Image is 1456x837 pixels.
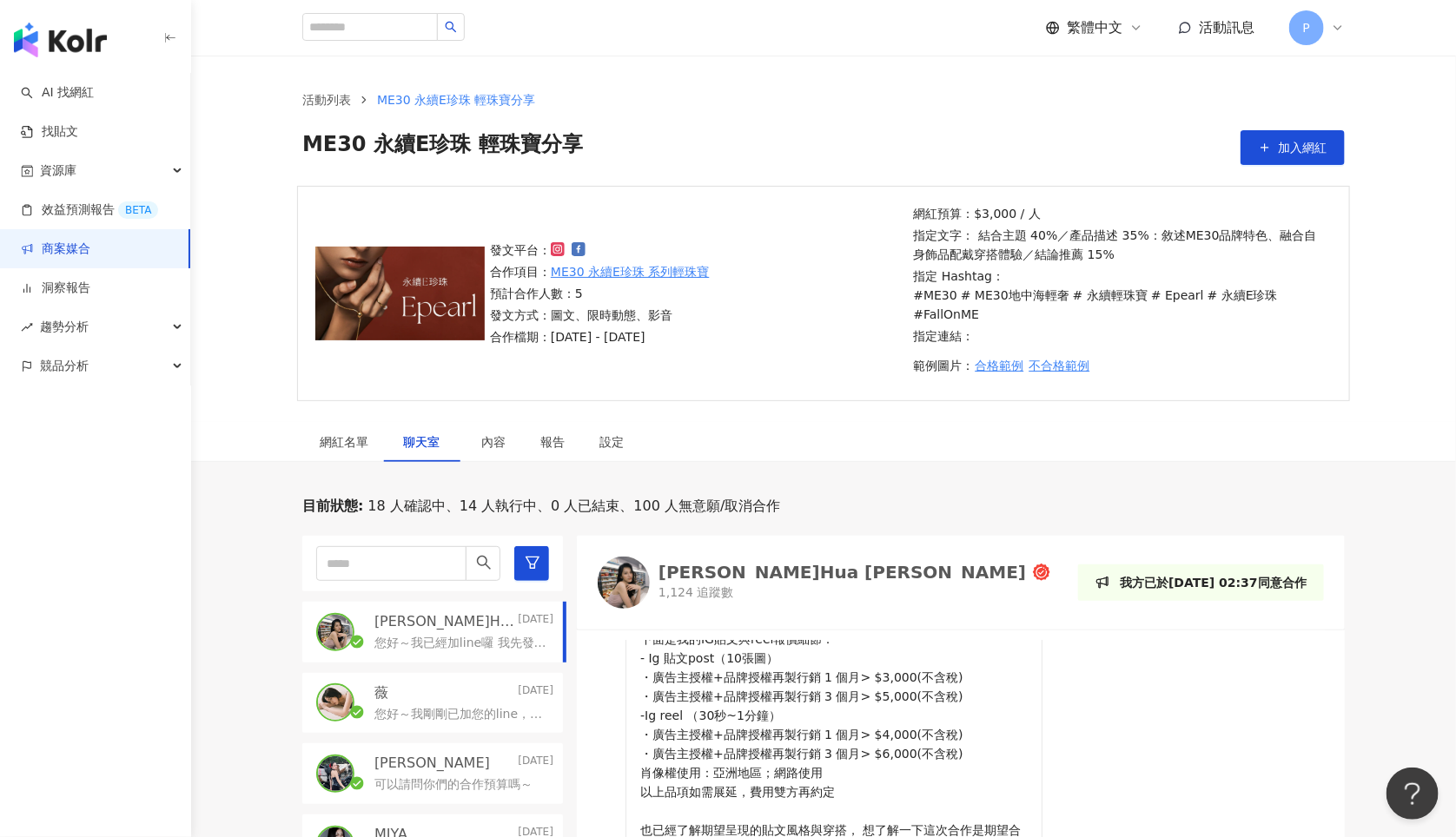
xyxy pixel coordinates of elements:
img: logo [14,23,107,57]
iframe: Help Scout Beacon - Open [1387,768,1439,820]
a: ME30 永續E珍珠 系列輕珠寶 [551,262,710,281]
p: 指定 Hashtag： [914,267,1327,324]
a: 商案媒合 [21,241,90,258]
span: ME30 永續E珍珠 輕珠寶分享 [377,93,536,107]
span: 競品分析 [40,346,89,386]
span: 資源庫 [40,151,76,190]
span: 18 人確認中、14 人執行中、0 人已結束、100 人無意願/取消合作 [363,497,780,516]
span: 不合格範例 [1029,359,1090,372]
p: # 永續E珍珠 [1208,286,1278,305]
p: 指定文字： 結合主題 40%／產品描述 35%：敘述ME30品牌特色、融合自身飾品配戴穿搭體驗／結論推薦 15% [914,226,1327,264]
span: rise [21,321,33,333]
img: KOL Avatar [318,615,353,649]
span: search [445,21,457,33]
img: KOL Avatar [598,557,650,609]
p: [DATE] [518,683,553,702]
span: 加入網紅 [1278,141,1327,155]
p: 1,124 追蹤數 [659,584,1050,602]
div: 內容 [481,432,506,451]
p: [PERSON_NAME] [374,754,490,773]
p: 指定連結： [914,326,1327,346]
span: P [1303,18,1310,37]
a: 效益預測報告BETA [21,201,158,219]
p: 範例圖片： [914,348,1327,383]
span: filter [525,555,540,570]
button: 合格範例 [975,348,1025,383]
a: 找貼文 [21,123,78,141]
p: 目前狀態 : [302,497,363,516]
p: 您好～我已經加line囉 我先發個貼圖您看一下有沒有 感謝 [374,635,546,652]
div: 網紅名單 [320,432,368,451]
p: [DATE] [518,754,553,773]
p: #FallOnME [914,305,980,324]
a: 洞察報告 [21,280,90,297]
button: 不合格範例 [1029,348,1091,383]
div: [PERSON_NAME]Hua [PERSON_NAME] [659,563,1026,581]
span: search [476,555,492,570]
div: 報告 [540,432,565,451]
p: 發文平台： [490,241,710,260]
p: 薇 [374,683,388,702]
a: 活動列表 [299,90,354,109]
div: 設定 [599,432,624,451]
span: 聊天室 [403,436,447,448]
span: ME30 永續E珍珠 輕珠寶分享 [302,130,583,165]
span: 繁體中文 [1067,18,1122,37]
img: KOL Avatar [318,685,353,720]
p: 您好～我剛剛已加您的line，再請協助確認，謝謝！ [374,706,546,723]
p: 我方已於[DATE] 02:37同意合作 [1120,573,1307,592]
p: 發文方式：圖文、限時動態、影音 [490,306,710,325]
span: 趨勢分析 [40,307,89,346]
p: # ME30地中海輕奢 [961,286,1069,305]
p: 可以請問你們的合作預算嗎～ [374,776,533,794]
p: # 永續輕珠寶 [1073,286,1148,305]
p: 網紅預算：$3,000 / 人 [914,204,1327,223]
p: #ME30 [914,286,957,305]
a: searchAI 找網紅 [21,84,94,102]
p: [PERSON_NAME]Hua [PERSON_NAME] [374,612,514,631]
p: 合作項目： [490,262,710,281]
img: ME30 永續E珍珠 系列輕珠寶 [315,247,485,340]
p: 合作檔期：[DATE] - [DATE] [490,327,710,346]
p: # Epearl [1151,286,1204,305]
a: KOL Avatar[PERSON_NAME]Hua [PERSON_NAME]1,124 追蹤數 [598,557,1050,609]
button: 加入網紅 [1241,130,1345,165]
span: 合格範例 [976,359,1024,372]
span: 活動訊息 [1199,19,1254,36]
p: [DATE] [518,612,553,631]
p: 預計合作人數：5 [490,284,710,303]
img: KOL Avatar [318,756,353,791]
